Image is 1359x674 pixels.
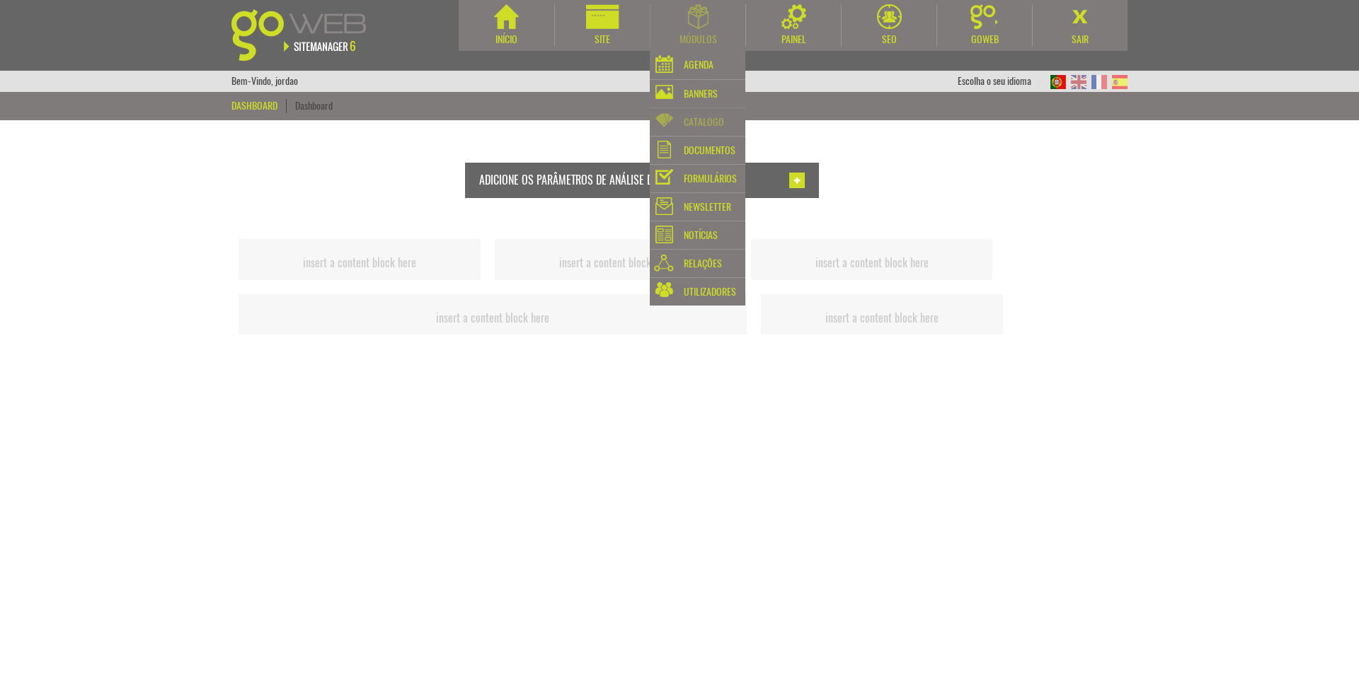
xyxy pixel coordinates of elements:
[877,4,902,29] img: SEO
[764,312,999,325] h2: insert a content block here
[655,55,673,73] img: agenda
[498,257,733,269] h2: insert a content block here
[684,197,731,217] div: Newsletter
[684,84,718,104] div: Banners
[655,282,673,297] img: utilizadores
[937,33,1032,47] div: Goweb
[231,99,287,113] div: Dashboard
[1050,75,1066,89] img: PT
[654,254,674,272] img: relacoes
[1112,75,1128,89] img: ES
[684,254,722,274] div: Relações
[684,55,713,75] div: Agenda
[655,169,673,185] img: form
[1071,75,1086,89] img: EN
[479,173,701,187] span: Adicione os parâmetros de análise do seu site.
[1091,75,1107,89] img: FR
[684,282,736,302] div: Utilizadores
[1033,33,1128,47] div: Sair
[789,173,805,188] img: Adicionar
[684,141,735,161] div: Documentos
[1068,4,1093,29] img: Sair
[242,312,743,325] h2: insert a content block here
[650,33,745,47] div: Módulos
[494,4,519,29] img: Início
[246,163,1038,198] a: Adicione os parâmetros de análise do seu site. Adicionar
[781,4,806,29] img: Painel
[555,33,650,47] div: Site
[242,257,477,269] h2: insert a content block here
[684,226,718,245] div: Notícias
[231,9,382,61] img: Goweb
[842,33,936,47] div: SEO
[655,85,673,99] img: banners
[231,71,298,92] div: Bem-Vindo, jordao
[658,141,671,158] img: documentos
[655,226,673,243] img: noticias
[586,4,619,29] img: Site
[459,33,554,47] div: Início
[655,197,673,215] img: newsletter
[655,113,673,127] img: catalogo
[746,33,841,47] div: Painel
[295,99,333,112] a: Dashboard
[684,112,724,132] div: Catalogo
[970,4,999,29] img: Goweb
[688,4,709,29] img: Módulos
[958,71,1045,92] div: Escolha o seu idioma
[684,169,737,189] div: Formulários
[755,257,990,269] h2: insert a content block here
